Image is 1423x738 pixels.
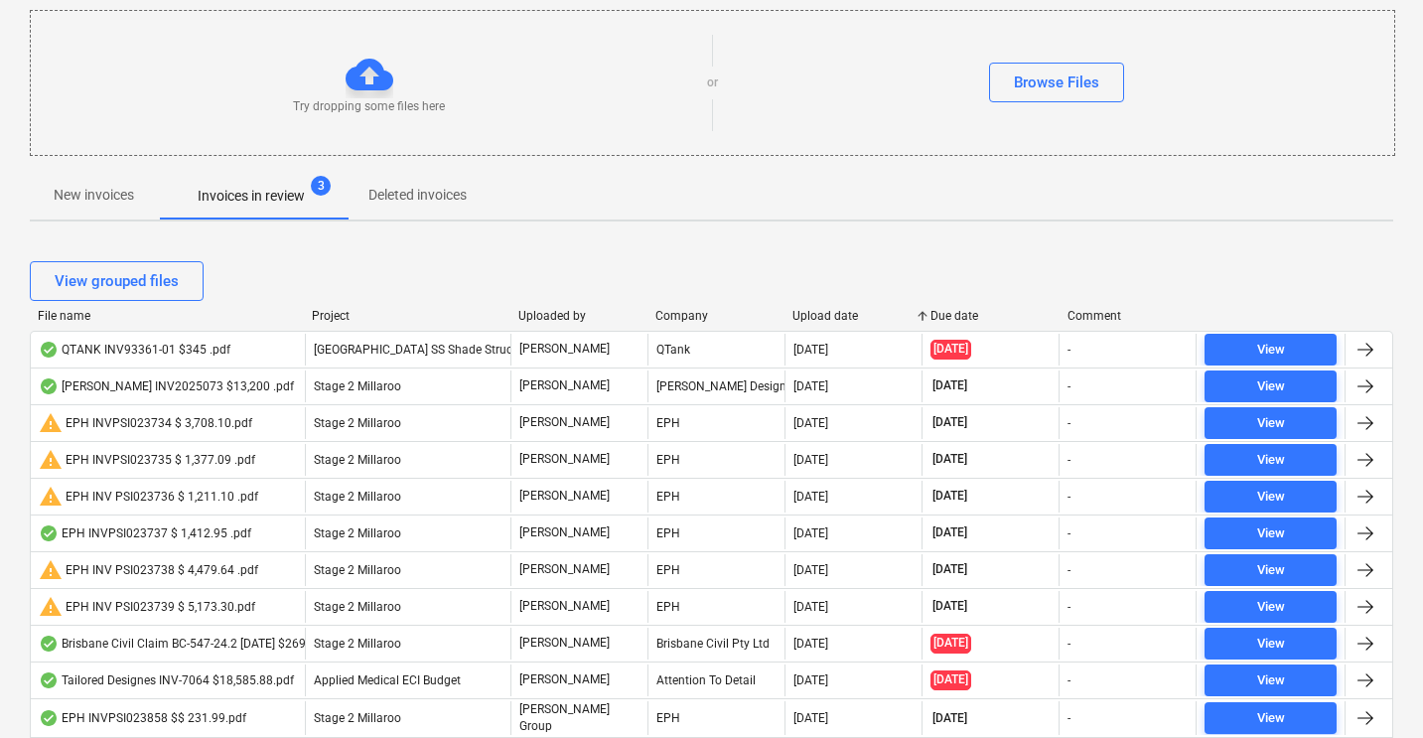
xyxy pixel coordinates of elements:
[1257,596,1285,619] div: View
[39,378,294,394] div: [PERSON_NAME] INV2025073 $13,200 .pdf
[39,558,63,582] span: warning
[793,563,828,577] div: [DATE]
[39,411,63,435] span: warning
[1205,444,1337,476] button: View
[930,414,969,431] span: [DATE]
[1067,379,1070,393] div: -
[1257,633,1285,656] div: View
[314,673,461,687] span: Applied Medical ECI Budget
[793,526,828,540] div: [DATE]
[55,268,179,294] div: View grouped files
[1257,375,1285,398] div: View
[1324,643,1423,738] iframe: Chat Widget
[930,634,971,653] span: [DATE]
[1067,343,1070,357] div: -
[1067,563,1070,577] div: -
[1257,339,1285,362] div: View
[30,10,1395,156] div: Try dropping some files hereorBrowse Files
[311,176,331,196] span: 3
[930,451,969,468] span: [DATE]
[519,341,610,358] p: [PERSON_NAME]
[793,343,828,357] div: [DATE]
[1205,370,1337,402] button: View
[1205,334,1337,366] button: View
[1257,412,1285,435] div: View
[1205,664,1337,696] button: View
[368,185,467,206] p: Deleted invoices
[314,379,401,393] span: Stage 2 Millaroo
[1067,453,1070,467] div: -
[39,525,59,541] div: OCR finished
[1257,559,1285,582] div: View
[1205,554,1337,586] button: View
[39,342,59,358] div: OCR finished
[39,342,230,358] div: QTANK INV93361-01 $345 .pdf
[198,186,305,207] p: Invoices in review
[1257,669,1285,692] div: View
[293,98,445,115] p: Try dropping some files here
[39,448,63,472] span: warning
[1205,481,1337,513] button: View
[39,710,246,726] div: EPH INVPSI023858 $$ 231.99.pdf
[1067,490,1070,504] div: -
[793,379,828,393] div: [DATE]
[793,637,828,651] div: [DATE]
[655,309,777,323] div: Company
[1014,70,1099,95] div: Browse Files
[39,672,59,688] div: OCR finished
[39,636,59,652] div: OCR finished
[39,595,255,619] div: EPH INV PSI023739 $ 5,173.30.pdf
[314,600,401,614] span: Stage 2 Millaroo
[647,554,784,586] div: EPH
[1257,707,1285,730] div: View
[930,488,969,505] span: [DATE]
[930,670,971,689] span: [DATE]
[793,416,828,430] div: [DATE]
[930,561,969,578] span: [DATE]
[1257,486,1285,509] div: View
[930,377,969,394] span: [DATE]
[39,378,59,394] div: OCR finished
[519,701,640,735] p: [PERSON_NAME] Group
[30,261,204,301] button: View grouped files
[519,635,610,652] p: [PERSON_NAME]
[647,407,784,439] div: EPH
[647,701,784,735] div: EPH
[1067,416,1070,430] div: -
[1205,407,1337,439] button: View
[314,526,401,540] span: Stage 2 Millaroo
[519,671,610,688] p: [PERSON_NAME]
[1205,702,1337,734] button: View
[39,558,258,582] div: EPH INV PSI023738 $ 4,479.64 .pdf
[793,673,828,687] div: [DATE]
[54,185,134,206] p: New invoices
[314,711,401,725] span: Stage 2 Millaroo
[314,453,401,467] span: Stage 2 Millaroo
[930,524,969,541] span: [DATE]
[792,309,914,323] div: Upload date
[519,561,610,578] p: [PERSON_NAME]
[1205,591,1337,623] button: View
[1067,526,1070,540] div: -
[647,334,784,366] div: QTank
[1067,309,1189,323] div: Comment
[519,377,610,394] p: [PERSON_NAME]
[647,444,784,476] div: EPH
[314,490,401,504] span: Stage 2 Millaroo
[793,490,828,504] div: [DATE]
[793,711,828,725] div: [DATE]
[930,598,969,615] span: [DATE]
[314,343,533,357] span: Cedar Creek SS Shade Structure
[39,672,294,688] div: Tailored Designes INV-7064 $18,585.88.pdf
[647,517,784,549] div: EPH
[39,636,366,652] div: Brisbane Civil Claim BC-547-24.2 [DATE] $269,579.22.pdf
[647,481,784,513] div: EPH
[1067,673,1070,687] div: -
[930,309,1052,323] div: Due date
[1067,711,1070,725] div: -
[314,416,401,430] span: Stage 2 Millaroo
[793,600,828,614] div: [DATE]
[793,453,828,467] div: [DATE]
[519,598,610,615] p: [PERSON_NAME]
[39,595,63,619] span: warning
